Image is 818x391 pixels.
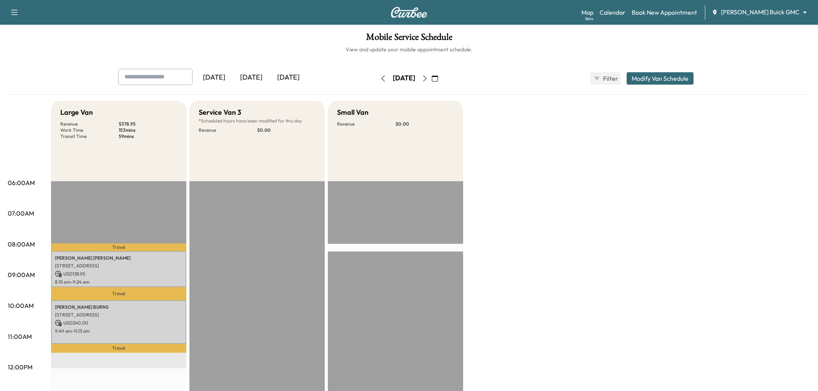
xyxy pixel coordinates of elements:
p: Work Time [60,127,119,133]
span: [PERSON_NAME] Buick GMC [721,8,799,17]
a: Book New Appointment [632,8,697,17]
h6: View and update your mobile appointment schedule. [8,46,810,53]
p: 07:00AM [8,209,34,218]
a: Calendar [600,8,625,17]
p: Travel [51,287,186,300]
button: Filter [590,72,620,85]
p: USD 138.95 [55,270,182,277]
img: Curbee Logo [390,7,428,18]
p: Scheduled hours have been modified for this day [199,118,315,124]
p: 8:15 am - 9:24 am [55,279,182,285]
a: MapBeta [581,8,593,17]
h5: Service Van 3 [199,107,241,118]
p: [PERSON_NAME] [PERSON_NAME] [55,255,182,261]
p: Travel [51,344,186,353]
h5: Small Van [337,107,368,118]
p: 11:00AM [8,332,32,341]
p: [STREET_ADDRESS] [55,312,182,318]
p: Revenue [60,121,119,127]
p: $ 378.95 [119,121,177,127]
p: [PERSON_NAME] BURNS [55,304,182,310]
div: [DATE] [196,69,233,87]
p: Transit Time [60,133,119,139]
h5: Large Van [60,107,93,118]
div: [DATE] [393,73,415,83]
p: Travel [51,243,186,251]
h1: Mobile Service Schedule [8,32,810,46]
div: Beta [585,16,593,22]
p: 12:00PM [8,362,32,372]
p: [STREET_ADDRESS] [55,263,182,269]
p: 08:00AM [8,240,35,249]
p: 9:49 am - 11:13 am [55,328,182,334]
span: Filter [603,74,617,83]
button: Modify Van Schedule [627,72,694,85]
p: $ 0.00 [395,121,454,127]
p: 06:00AM [8,178,35,187]
p: 59 mins [119,133,177,139]
p: 153 mins [119,127,177,133]
p: Revenue [199,127,257,133]
div: [DATE] [270,69,307,87]
p: Revenue [337,121,395,127]
p: USD 240.00 [55,320,182,326]
p: $ 0.00 [257,127,315,133]
p: 10:00AM [8,301,34,310]
div: [DATE] [233,69,270,87]
p: 09:00AM [8,270,35,279]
